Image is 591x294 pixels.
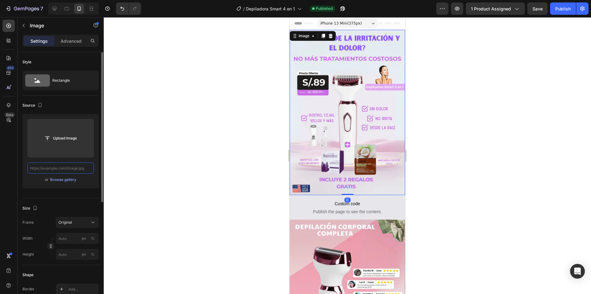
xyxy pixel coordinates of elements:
div: 450 [6,65,15,70]
button: 7 [2,2,46,15]
span: / [243,6,245,12]
div: px [82,252,86,257]
div: Border [22,286,34,292]
input: px% [56,233,99,244]
div: Add... [68,287,97,292]
span: Save [533,6,543,11]
button: Publish [550,2,576,15]
label: Width [22,236,33,241]
div: Size [22,204,39,213]
div: Shape [22,272,34,278]
div: Undo/Redo [116,2,141,15]
div: Open Intercom Messenger [570,264,585,279]
p: Image [30,22,82,29]
input: https://example.com/image.jpg [27,163,94,174]
div: Style [22,59,31,65]
button: Original [56,217,99,228]
span: 1 product assigned [471,6,511,12]
button: 1 product assigned [466,2,525,15]
label: Height [22,252,34,257]
div: px [82,236,86,241]
button: px [89,251,96,258]
iframe: Design area [290,17,405,294]
span: Published [316,6,333,11]
button: Upload Image [39,133,82,144]
button: % [80,235,88,242]
div: Publish [555,6,571,12]
div: Rectangle [52,73,90,88]
span: Original [58,220,72,225]
button: Browse gallery [50,177,77,183]
label: Frame [22,220,34,225]
span: or [45,176,49,183]
div: Browse gallery [50,177,76,182]
button: Save [527,2,548,15]
div: Beta [5,112,15,117]
div: % [91,236,94,241]
input: px% [56,249,99,260]
p: 7 [40,5,43,12]
button: px [89,235,96,242]
p: Advanced [61,38,82,44]
p: Settings [30,38,48,44]
button: % [80,251,88,258]
span: Depiladora Smart 4 en 1 [246,6,295,12]
div: % [91,252,94,257]
div: Source [22,101,44,110]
